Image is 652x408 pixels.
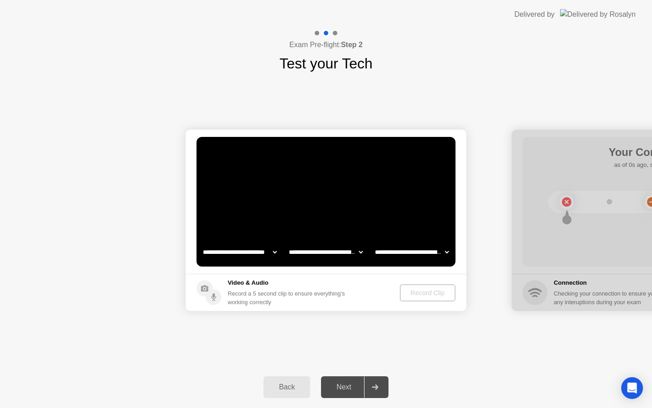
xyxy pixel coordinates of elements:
[266,383,307,391] div: Back
[279,53,373,74] h1: Test your Tech
[621,377,643,399] div: Open Intercom Messenger
[341,41,363,49] b: Step 2
[287,243,364,261] select: Available speakers
[514,9,555,20] div: Delivered by
[289,39,363,50] h4: Exam Pre-flight:
[560,9,636,19] img: Delivered by Rosalyn
[400,284,455,301] button: Record Clip
[228,278,349,287] h5: Video & Audio
[201,243,278,261] select: Available cameras
[321,376,388,398] button: Next
[403,289,452,296] div: Record Clip
[324,383,364,391] div: Next
[228,289,349,306] div: Record a 5 second clip to ensure everything’s working correctly
[373,243,451,261] select: Available microphones
[264,376,310,398] button: Back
